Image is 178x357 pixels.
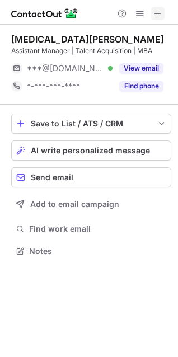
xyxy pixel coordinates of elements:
button: save-profile-one-click [11,114,171,134]
button: Add to email campaign [11,194,171,214]
button: Notes [11,243,171,259]
img: ContactOut v5.3.10 [11,7,78,20]
span: Find work email [29,224,167,234]
button: Reveal Button [119,63,163,74]
span: AI write personalized message [31,146,150,155]
button: Send email [11,167,171,187]
span: Send email [31,173,73,182]
span: ***@[DOMAIN_NAME] [27,63,104,73]
div: [MEDICAL_DATA][PERSON_NAME] [11,34,164,45]
div: Assistant Manager | Talent Acquisition | MBA [11,46,171,56]
span: Add to email campaign [30,200,119,209]
button: Reveal Button [119,81,163,92]
button: AI write personalized message [11,140,171,161]
span: Notes [29,246,167,256]
button: Find work email [11,221,171,237]
div: Save to List / ATS / CRM [31,119,152,128]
